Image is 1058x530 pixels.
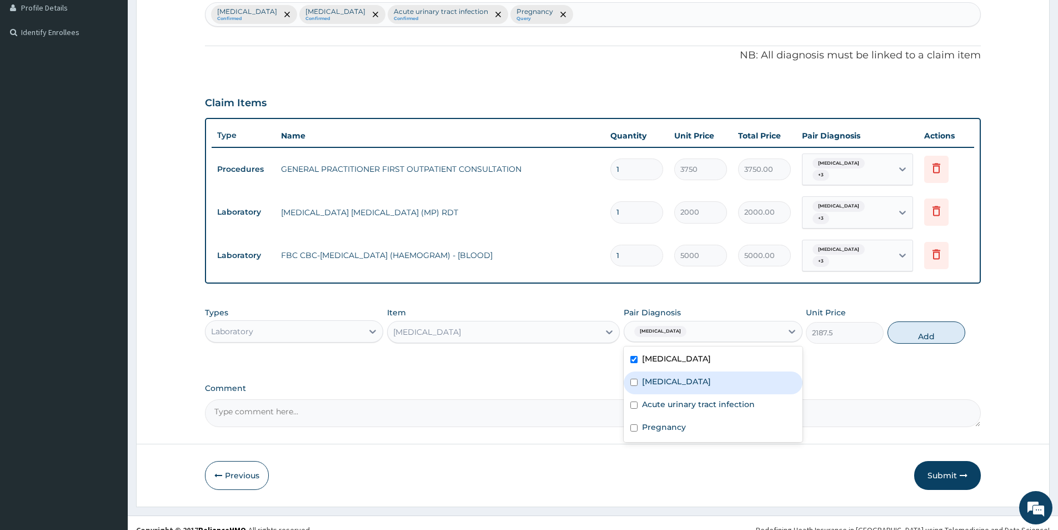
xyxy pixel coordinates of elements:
label: Types [205,308,228,318]
textarea: Type your message and hit 'Enter' [6,304,212,343]
span: We're online! [64,140,153,252]
button: Previous [205,461,269,490]
td: FBC CBC-[MEDICAL_DATA] (HAEMOGRAM) - [BLOOD] [275,244,605,266]
span: + 3 [813,170,829,181]
span: + 3 [813,256,829,267]
p: [MEDICAL_DATA] [305,7,365,16]
label: Unit Price [806,307,846,318]
small: Confirmed [217,16,277,22]
p: [MEDICAL_DATA] [217,7,277,16]
p: Acute urinary tract infection [394,7,488,16]
button: Submit [914,461,981,490]
label: Pregnancy [642,422,686,433]
button: Add [887,321,965,344]
th: Total Price [733,125,796,147]
td: [MEDICAL_DATA] [MEDICAL_DATA] (MP) RDT [275,201,605,224]
div: Chat with us now [58,62,187,77]
span: remove selection option [493,9,503,19]
label: Comment [205,384,981,393]
label: [MEDICAL_DATA] [642,376,711,387]
small: Query [517,16,553,22]
td: Procedures [212,159,275,180]
th: Pair Diagnosis [796,125,919,147]
img: d_794563401_company_1708531726252_794563401 [21,56,45,83]
span: remove selection option [282,9,292,19]
span: [MEDICAL_DATA] [813,201,865,212]
td: Laboratory [212,245,275,266]
th: Name [275,125,605,147]
span: [MEDICAL_DATA] [813,158,865,169]
span: remove selection option [558,9,568,19]
td: GENERAL PRACTITIONER FIRST OUTPATIENT CONSULTATION [275,158,605,180]
span: [MEDICAL_DATA] [813,244,865,255]
label: Pair Diagnosis [624,307,681,318]
div: Minimize live chat window [182,6,209,32]
p: Pregnancy [517,7,553,16]
label: [MEDICAL_DATA] [642,353,711,364]
th: Quantity [605,125,669,147]
h3: Claim Items [205,97,267,110]
td: Laboratory [212,202,275,222]
label: Acute urinary tract infection [642,399,755,410]
span: remove selection option [370,9,380,19]
div: [MEDICAL_DATA] [393,326,461,338]
th: Type [212,125,275,146]
small: Confirmed [305,16,365,22]
th: Unit Price [669,125,733,147]
th: Actions [919,125,974,147]
label: Item [387,307,406,318]
span: + 3 [813,213,829,224]
span: [MEDICAL_DATA] [634,326,686,337]
p: NB: All diagnosis must be linked to a claim item [205,48,981,63]
div: Laboratory [211,326,253,337]
small: Confirmed [394,16,488,22]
